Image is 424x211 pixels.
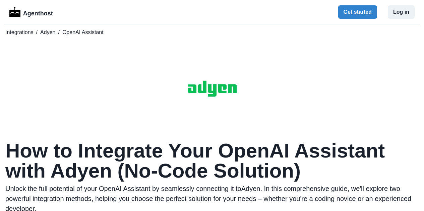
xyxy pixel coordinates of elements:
[62,28,104,36] span: OpenAI Assistant
[179,55,246,122] img: Adyen logo for OpenAI Assistant integration
[58,28,59,36] span: /
[5,28,419,36] nav: breadcrumb
[40,28,55,36] a: Adyen
[338,5,377,19] button: Get started
[9,6,53,18] a: LogoAgenthost
[5,141,419,181] h1: How to Integrate Your OpenAI Assistant with Adyen (No-Code Solution)
[36,28,38,36] span: /
[388,5,415,19] button: Log in
[5,28,34,36] a: Integrations
[9,7,20,17] img: Logo
[23,6,53,18] p: Agenthost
